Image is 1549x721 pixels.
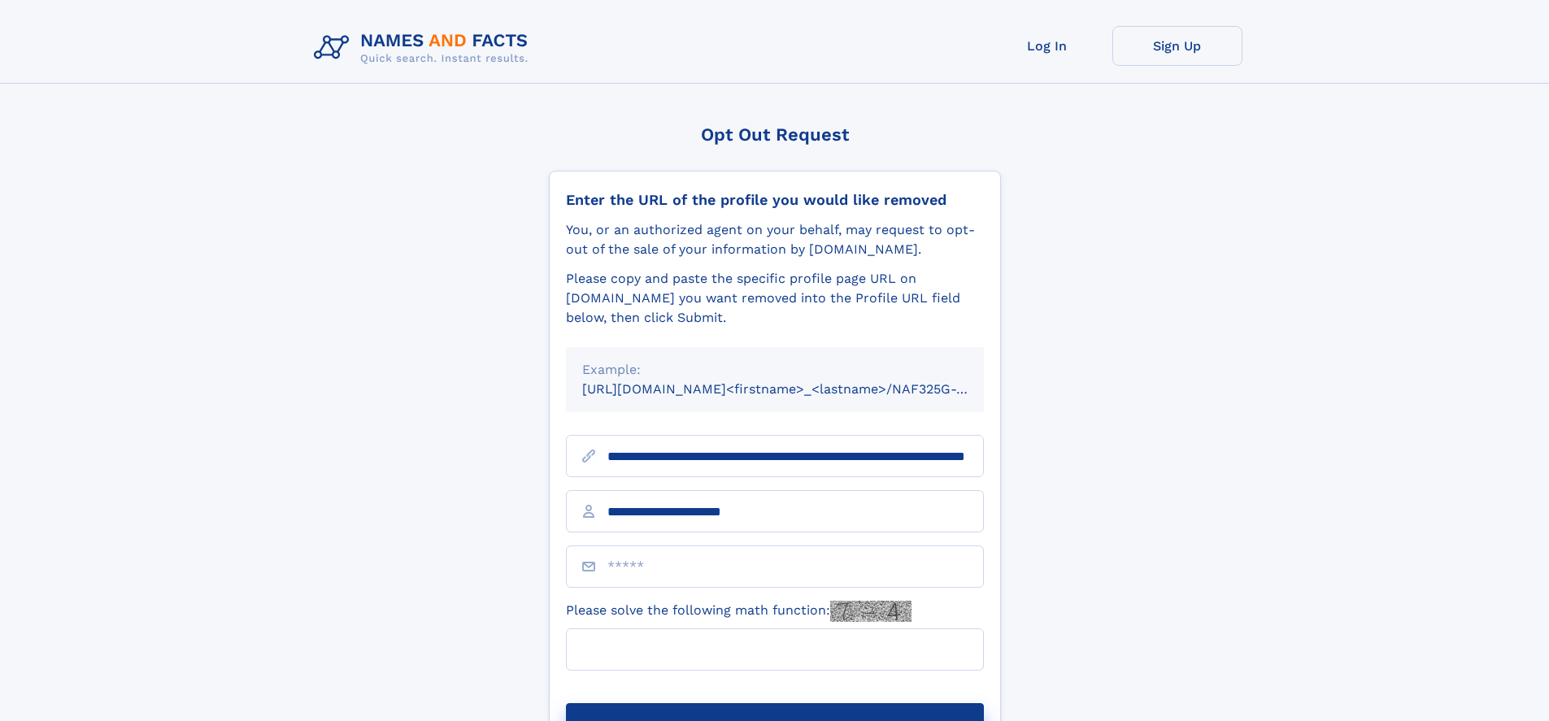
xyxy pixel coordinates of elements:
[549,124,1001,145] div: Opt Out Request
[566,191,984,209] div: Enter the URL of the profile you would like removed
[582,381,1015,397] small: [URL][DOMAIN_NAME]<firstname>_<lastname>/NAF325G-xxxxxxxx
[582,360,968,380] div: Example:
[982,26,1112,66] a: Log In
[566,601,912,622] label: Please solve the following math function:
[566,220,984,259] div: You, or an authorized agent on your behalf, may request to opt-out of the sale of your informatio...
[307,26,542,70] img: Logo Names and Facts
[1112,26,1242,66] a: Sign Up
[566,269,984,328] div: Please copy and paste the specific profile page URL on [DOMAIN_NAME] you want removed into the Pr...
